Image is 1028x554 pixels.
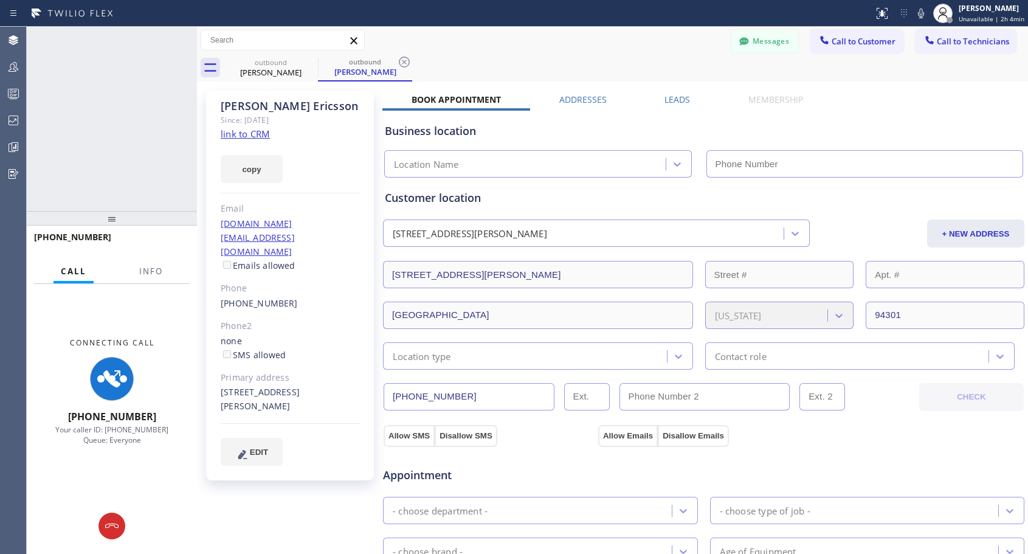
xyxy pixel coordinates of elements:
span: Connecting Call [70,338,154,348]
label: Emails allowed [221,260,295,271]
input: SMS allowed [223,350,231,358]
div: Yvonne Ericsson [225,54,317,81]
div: Location Name [394,158,459,171]
label: Leads [664,94,690,105]
label: Addresses [559,94,607,105]
button: copy [221,155,283,183]
button: + NEW ADDRESS [927,220,1024,248]
label: Book Appointment [412,94,501,105]
input: ZIP [866,302,1024,329]
span: Call [61,266,86,277]
div: [PERSON_NAME] [225,67,317,78]
div: Location type [393,349,451,363]
div: [STREET_ADDRESS][PERSON_NAME] [393,227,547,241]
button: Allow Emails [598,425,658,447]
button: CHECK [919,383,1024,411]
input: City [383,302,693,329]
button: Hang up [98,513,125,539]
div: Business location [385,123,1023,139]
label: SMS allowed [221,349,286,361]
input: Search [201,30,364,50]
div: outbound [225,58,317,67]
button: Allow SMS [384,425,435,447]
input: Emails allowed [223,261,231,269]
input: Street # [705,261,854,288]
div: [PERSON_NAME] [959,3,1024,13]
div: Yvonne Ericsson [319,54,411,80]
input: Phone Number [706,150,1024,178]
div: outbound [319,57,411,66]
input: Apt. # [866,261,1024,288]
div: [PERSON_NAME] [319,66,411,77]
button: Disallow Emails [658,425,729,447]
a: [PHONE_NUMBER] [221,297,298,309]
span: Your caller ID: [PHONE_NUMBER] Queue: Everyone [55,424,168,445]
div: Email [221,202,360,216]
span: Call to Technicians [937,36,1009,47]
button: Call to Customer [810,30,903,53]
span: Appointment [383,467,595,483]
div: [PERSON_NAME] Ericsson [221,99,360,113]
div: Contact role [715,349,767,363]
input: Address [383,261,693,288]
div: Since: [DATE] [221,113,360,127]
input: Ext. [564,383,610,410]
a: link to CRM [221,128,270,140]
button: Call [53,260,94,283]
input: Phone Number 2 [619,383,790,410]
div: - choose department - [393,504,488,518]
button: Call to Technicians [916,30,1016,53]
div: [STREET_ADDRESS][PERSON_NAME] [221,386,360,414]
a: [DOMAIN_NAME][EMAIL_ADDRESS][DOMAIN_NAME] [221,218,295,257]
input: Phone Number [384,383,554,410]
div: - choose type of job - [720,504,810,518]
button: Messages [731,30,798,53]
button: Disallow SMS [435,425,497,447]
button: Info [132,260,170,283]
span: [PHONE_NUMBER] [34,231,111,243]
div: Phone2 [221,319,360,333]
label: Membership [748,94,803,105]
span: Call to Customer [832,36,895,47]
input: Ext. 2 [799,383,845,410]
div: Phone [221,282,360,296]
button: EDIT [221,438,283,466]
span: Info [139,266,163,277]
div: Primary address [221,371,360,385]
div: Customer location [385,190,1023,206]
button: Mute [912,5,930,22]
span: Unavailable | 2h 4min [959,15,1024,23]
span: [PHONE_NUMBER] [68,410,156,423]
div: none [221,334,360,362]
span: EDIT [250,448,268,457]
